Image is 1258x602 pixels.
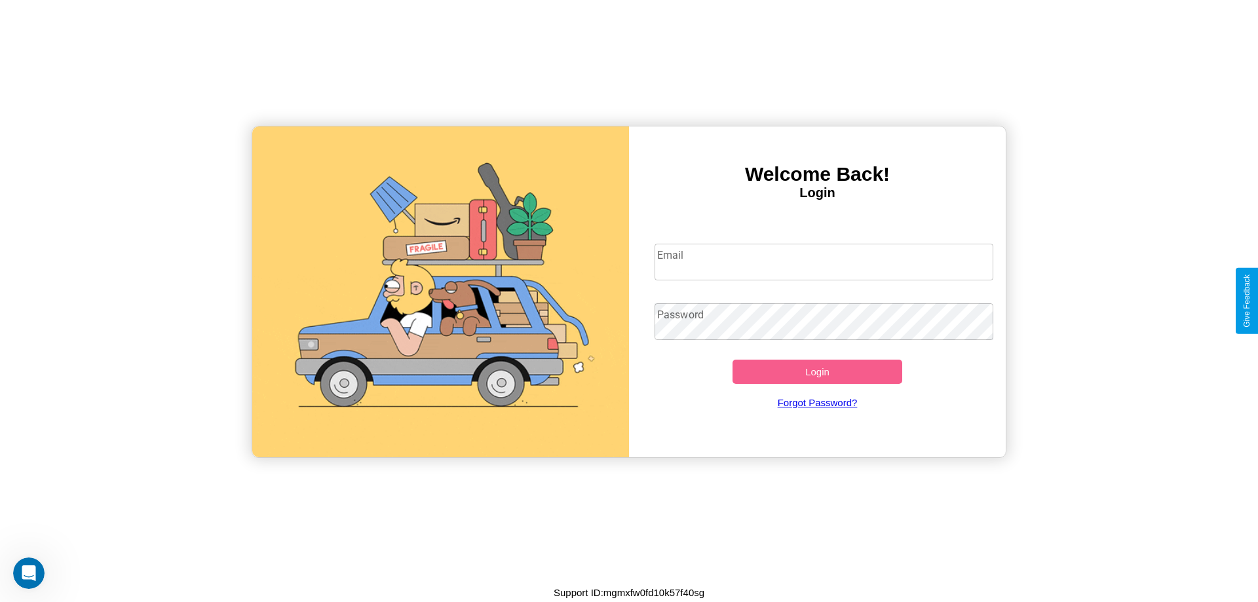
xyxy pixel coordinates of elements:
[13,557,45,589] iframe: Intercom live chat
[629,163,1006,185] h3: Welcome Back!
[629,185,1006,200] h4: Login
[648,384,987,421] a: Forgot Password?
[554,584,704,601] p: Support ID: mgmxfw0fd10k57f40sg
[252,126,629,457] img: gif
[733,360,902,384] button: Login
[1242,274,1251,328] div: Give Feedback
